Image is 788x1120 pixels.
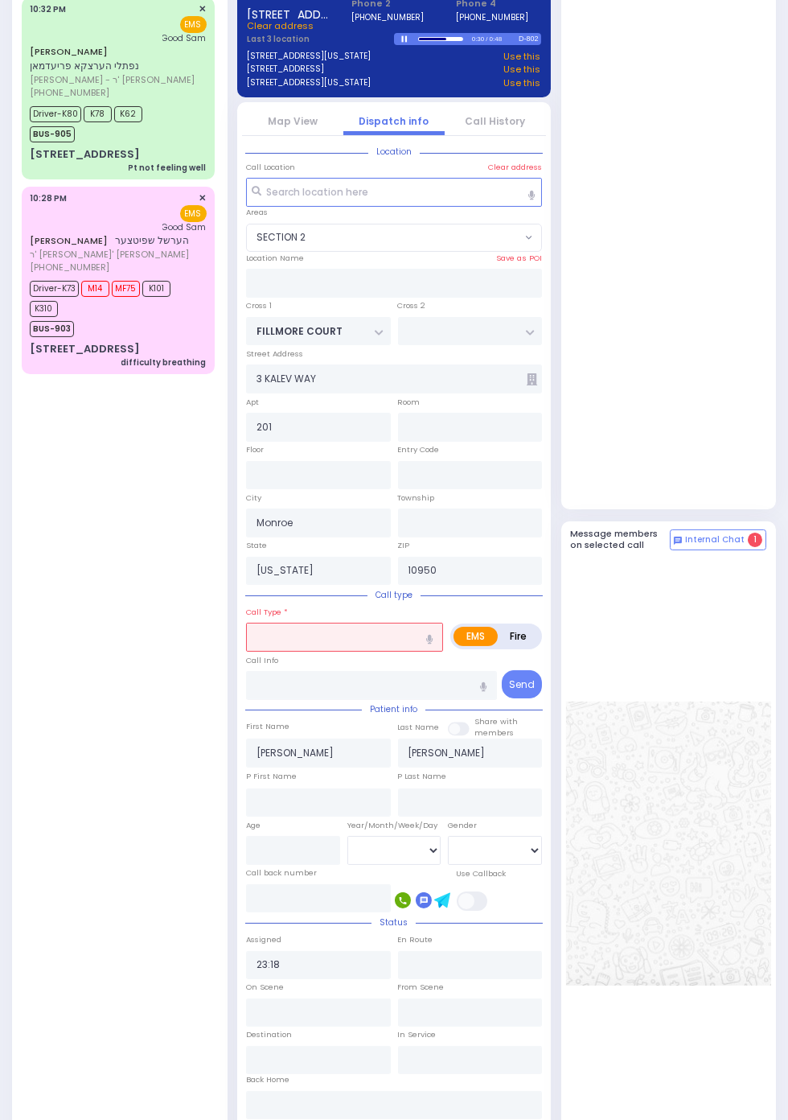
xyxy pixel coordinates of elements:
span: Call type [367,589,421,601]
span: Location [368,146,420,158]
span: K310 [30,301,58,317]
label: From Scene [398,982,445,993]
label: Call Location [246,162,295,173]
label: In Service [398,1029,437,1040]
span: SECTION 2 [246,224,542,253]
span: M14 [81,281,109,297]
span: K101 [142,281,170,297]
a: Use this [504,76,541,90]
span: 10:32 PM [30,3,66,15]
a: Dispatch info [359,114,429,128]
div: 0:48 [489,30,503,48]
span: SECTION 2 [257,230,306,245]
label: Room [398,397,421,408]
label: Call Type * [246,607,288,618]
label: Cross 2 [398,300,426,311]
label: Call Info [246,655,278,666]
label: [PHONE_NUMBER] [456,11,528,23]
a: [PERSON_NAME] [30,45,108,58]
a: [STREET_ADDRESS][US_STATE] [248,76,371,90]
label: Entry Code [398,444,440,455]
span: [PERSON_NAME] - ר' [PERSON_NAME] [30,73,202,87]
span: [PHONE_NUMBER] [30,86,109,99]
label: EMS [454,627,498,646]
label: Last 3 location [248,33,395,45]
label: Assigned [246,934,281,945]
span: 10:28 PM [30,192,67,204]
a: Use this [504,50,541,64]
span: K78 [84,106,112,122]
span: Status [371,916,416,929]
a: [PERSON_NAME] [30,234,108,247]
label: Save as POI [496,253,542,264]
div: D-802 [519,33,540,45]
div: difficulty breathing [121,356,207,369]
label: Floor [246,444,264,455]
span: ✕ [199,2,207,16]
div: Pt not feeling well [129,162,207,174]
label: En Route [398,934,433,945]
span: Clear address [248,19,314,32]
span: BUS-905 [30,126,75,142]
label: Cross 1 [246,300,272,311]
span: Driver-K73 [30,281,79,297]
span: [STREET_ADDRESS] [248,6,332,19]
label: First Name [246,721,289,732]
a: [STREET_ADDRESS] [248,63,325,76]
span: EMS [180,205,207,222]
label: Age [246,820,261,831]
label: Gender [448,820,477,831]
div: / [485,30,488,48]
span: MF75 [112,281,140,297]
span: SECTION 2 [247,224,521,252]
span: Good Sam [162,221,207,233]
div: Year/Month/Week/Day [347,820,441,831]
a: Use this [504,63,541,76]
span: ✕ [199,191,207,205]
a: [STREET_ADDRESS][US_STATE] [248,50,371,64]
label: Use Callback [457,868,507,879]
label: Fire [497,627,540,646]
label: City [246,492,261,504]
small: Share with [475,716,519,727]
button: Send [502,670,542,698]
span: הערשל שפיטצער [115,233,189,247]
label: State [246,540,267,551]
label: Back Home [246,1074,289,1085]
span: Internal Chat [685,534,745,546]
h5: Message members on selected call [571,529,671,550]
div: [STREET_ADDRESS] [30,341,140,357]
a: Map View [268,114,318,128]
label: Call back number [246,867,317,879]
span: Good Sam [162,32,207,44]
button: Internal Chat 1 [670,529,766,550]
span: members [475,727,515,738]
label: [PHONE_NUMBER] [351,11,424,23]
label: Apt [246,397,259,408]
span: נפתלי הערצקא פריעדמאן [30,59,139,72]
label: ZIP [398,540,410,551]
span: Patient info [362,703,425,715]
span: ר' [PERSON_NAME]' [PERSON_NAME] [30,248,189,261]
div: 0:30 [471,30,486,48]
input: Search location here [246,178,542,207]
span: EMS [180,16,207,33]
span: BUS-903 [30,321,74,337]
label: Areas [246,207,268,218]
label: Location Name [246,253,304,264]
span: [PHONE_NUMBER] [30,261,109,274]
span: 1 [748,533,762,547]
span: Other building occupants [527,373,538,385]
label: Clear address [488,162,542,173]
a: Call History [466,114,526,128]
label: Street Address [246,348,303,360]
label: On Scene [246,982,284,993]
label: P Last Name [398,771,447,782]
label: Destination [246,1029,292,1040]
span: K62 [114,106,142,122]
label: Last Name [398,722,440,733]
span: Driver-K80 [30,106,81,122]
label: Township [398,492,435,504]
div: [STREET_ADDRESS] [30,146,140,163]
img: comment-alt.png [674,537,682,545]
